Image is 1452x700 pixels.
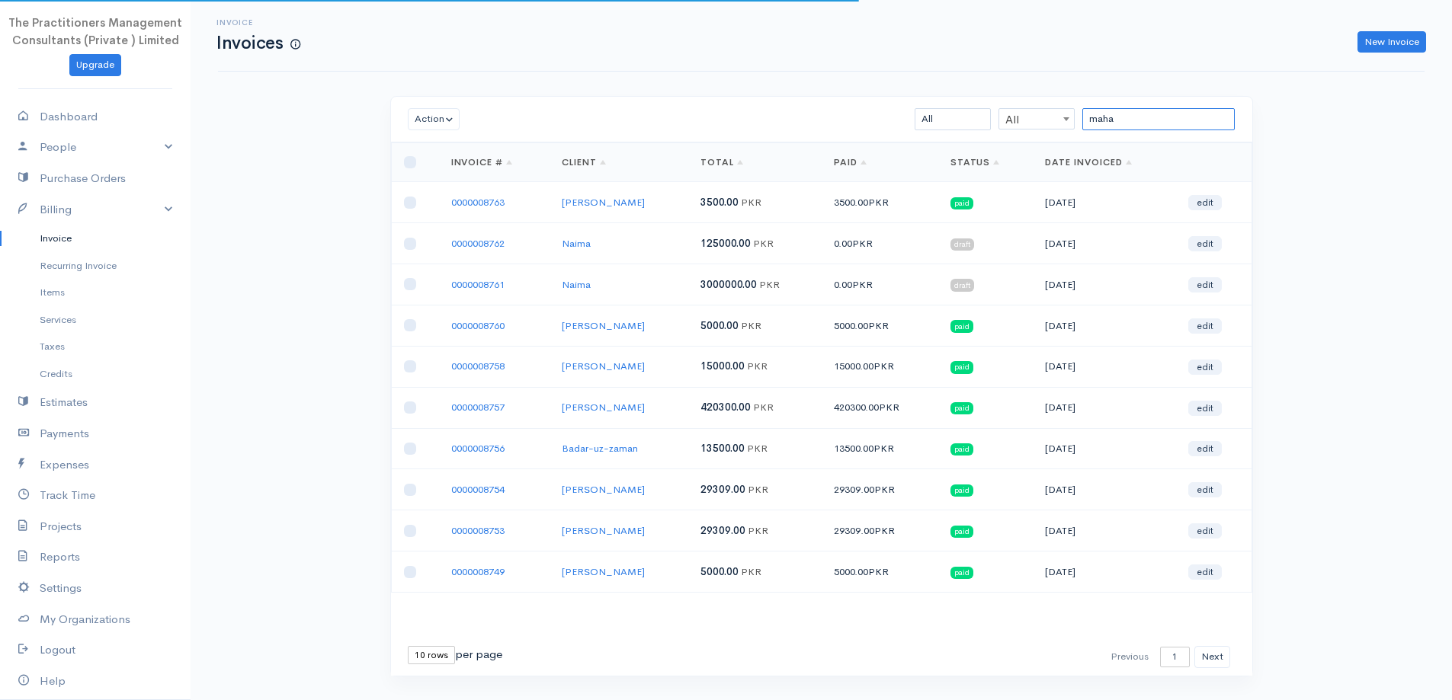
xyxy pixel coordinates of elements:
a: Naima [562,278,591,291]
a: edit [1188,564,1222,580]
button: Next [1194,646,1230,668]
a: Total [700,156,743,168]
span: paid [950,484,973,497]
span: PKR [868,319,889,332]
span: paid [950,197,973,209]
td: [DATE] [1033,346,1176,387]
span: draft [950,279,974,291]
span: PKR [741,565,761,578]
td: 420300.00 [822,387,938,428]
td: [DATE] [1033,264,1176,305]
a: New Invoice [1357,31,1426,53]
span: 5000.00 [700,319,739,332]
span: paid [950,526,973,538]
span: paid [950,402,973,414]
span: How to create your first Invoice? [290,38,300,51]
a: Status [950,156,1000,168]
a: edit [1188,236,1222,251]
a: 0000008749 [451,565,505,578]
span: PKR [879,401,899,414]
a: edit [1188,277,1222,292]
a: [PERSON_NAME] [562,401,645,414]
a: 0000008762 [451,237,505,250]
td: 15000.00 [822,346,938,387]
a: Upgrade [69,54,121,76]
span: 13500.00 [700,442,745,455]
td: [DATE] [1033,469,1176,510]
a: 0000008760 [451,319,505,332]
a: edit [1188,195,1222,210]
td: 29309.00 [822,469,938,510]
button: Action [408,108,460,130]
span: PKR [741,196,761,209]
td: [DATE] [1033,305,1176,346]
a: [PERSON_NAME] [562,524,645,537]
a: Client [562,156,606,168]
a: Date Invoiced [1045,156,1131,168]
td: 5000.00 [822,305,938,346]
span: The Practitioners Management Consultants (Private ) Limited [8,15,182,47]
span: 3000000.00 [700,278,757,291]
td: [DATE] [1033,223,1176,264]
span: paid [950,567,973,579]
td: 13500.00 [822,428,938,469]
span: PKR [874,483,895,496]
span: PKR [747,442,768,455]
a: edit [1188,401,1222,416]
td: [DATE] [1033,387,1176,428]
td: [DATE] [1033,182,1176,223]
td: 0.00 [822,264,938,305]
span: PKR [747,360,768,372]
a: [PERSON_NAME] [562,483,645,496]
span: PKR [874,524,895,537]
a: 0000008763 [451,196,505,209]
a: 0000008758 [451,360,505,372]
td: [DATE] [1033,551,1176,593]
td: 29309.00 [822,510,938,551]
span: paid [950,443,973,455]
span: All [999,109,1074,130]
td: 5000.00 [822,551,938,593]
span: PKR [753,237,774,250]
span: 3500.00 [700,196,739,209]
span: PKR [873,442,894,455]
a: edit [1188,482,1222,497]
a: Badar-uz-zaman [562,442,638,455]
a: Paid [834,156,867,168]
span: PKR [852,237,873,250]
span: 5000.00 [700,565,739,578]
span: 15000.00 [700,360,745,372]
span: PKR [753,401,774,414]
td: [DATE] [1033,510,1176,551]
span: PKR [759,278,780,291]
span: All [998,108,1075,129]
span: 29309.00 [700,483,745,496]
span: paid [950,361,973,373]
span: PKR [741,319,761,332]
a: 0000008757 [451,401,505,414]
h6: Invoice [216,18,300,27]
a: Naima [562,237,591,250]
span: PKR [868,565,889,578]
a: [PERSON_NAME] [562,565,645,578]
span: PKR [873,360,894,372]
a: Invoice # [451,156,513,168]
a: edit [1188,318,1222,334]
a: [PERSON_NAME] [562,319,645,332]
a: [PERSON_NAME] [562,360,645,372]
span: PKR [748,483,768,496]
a: 0000008756 [451,442,505,455]
span: 125000.00 [700,237,751,250]
span: PKR [852,278,873,291]
span: PKR [748,524,768,537]
span: paid [950,320,973,332]
a: 0000008761 [451,278,505,291]
a: edit [1188,523,1222,539]
td: 3500.00 [822,182,938,223]
a: [PERSON_NAME] [562,196,645,209]
td: 0.00 [822,223,938,264]
td: [DATE] [1033,428,1176,469]
span: PKR [868,196,889,209]
a: edit [1188,441,1222,456]
a: edit [1188,360,1222,375]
